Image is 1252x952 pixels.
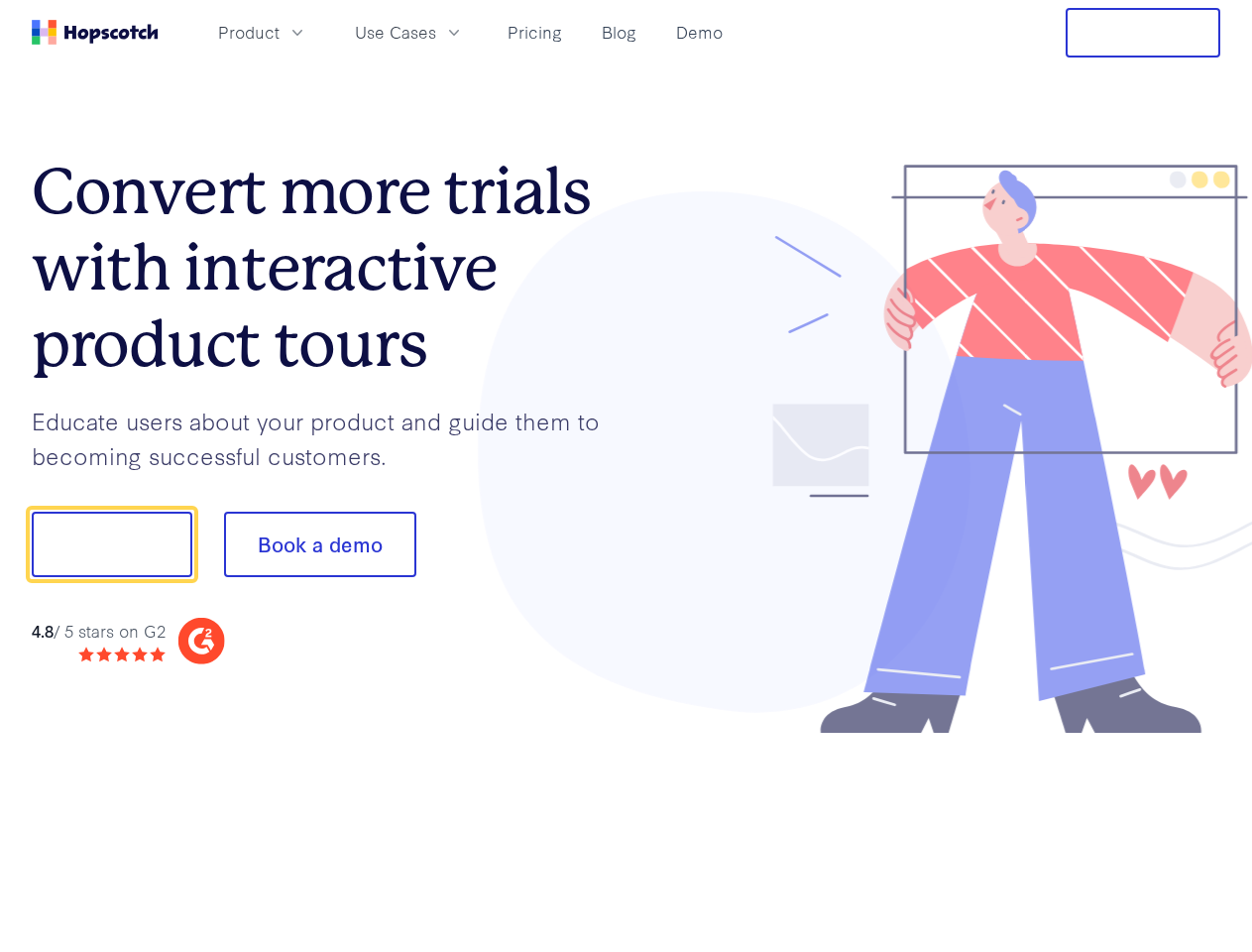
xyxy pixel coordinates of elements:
[224,512,416,577] button: Book a demo
[500,16,570,49] a: Pricing
[668,16,731,49] a: Demo
[32,20,159,45] a: Home
[1066,8,1220,58] button: Free Trial
[343,16,476,49] button: Use Cases
[355,20,436,45] span: Use Cases
[32,154,626,382] h1: Convert more trials with interactive product tours
[32,404,626,472] p: Educate users about your product and guide them to becoming successful customers.
[32,512,192,577] button: Show me!
[594,16,644,49] a: Blog
[218,20,280,45] span: Product
[32,619,54,642] strong: 4.8
[206,16,319,49] button: Product
[32,619,166,644] div: / 5 stars on G2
